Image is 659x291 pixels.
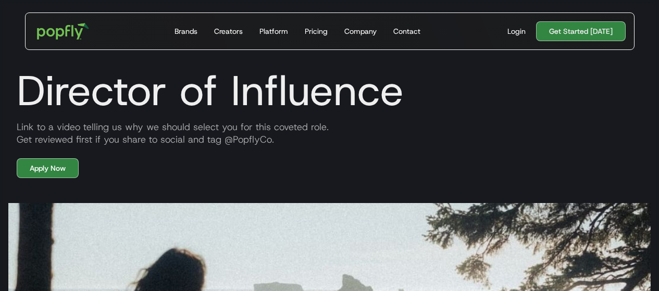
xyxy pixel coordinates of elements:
a: Pricing [301,13,332,49]
div: Pricing [305,26,328,36]
div: Brands [175,26,197,36]
div: Login [507,26,526,36]
a: Brands [170,13,202,49]
a: Company [340,13,381,49]
a: Contact [389,13,425,49]
div: Platform [259,26,288,36]
div: Company [344,26,377,36]
a: Apply Now [17,158,79,178]
a: Get Started [DATE] [536,21,626,41]
div: Link to a video telling us why we should select you for this coveted role. Get reviewed first if ... [8,121,651,146]
a: Creators [210,13,247,49]
div: Creators [214,26,243,36]
h1: Director of Influence [8,66,651,116]
a: Platform [255,13,292,49]
div: Contact [393,26,420,36]
a: Login [503,26,530,36]
a: home [30,16,97,47]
